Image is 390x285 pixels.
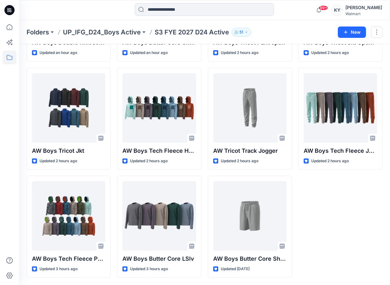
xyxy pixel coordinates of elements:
[221,158,258,164] p: Updated 2 hours ago
[213,254,287,263] p: AW Boys Butter Core Short (No Zip Option)
[304,146,377,155] p: AW Boys Tech Fleece Jogger
[213,181,287,251] a: AW Boys Butter Core Short (No Zip Option)
[122,73,196,143] a: AW Boys Tech Fleece Hoodie Option 2
[345,4,382,11] div: [PERSON_NAME]
[130,266,168,272] p: Updated 3 hours ago
[319,5,328,10] span: 99+
[122,181,196,251] a: AW Boys Butter Core LSlv
[122,254,196,263] p: AW Boys Butter Core LSlv
[311,158,349,164] p: Updated 2 hours ago
[130,158,168,164] p: Updated 2 hours ago
[63,28,141,37] a: UP_IFG_D24_Boys Active
[311,50,349,56] p: Updated 2 hours ago
[130,50,168,56] p: Updated an hour ago
[213,146,287,155] p: AW Tricot Track Jogger
[239,29,243,36] p: 51
[221,266,250,272] p: Updated [DATE]
[331,4,343,16] div: KY
[232,28,251,37] button: 51
[40,158,77,164] p: Updated 2 hours ago
[32,73,105,143] a: AW Boys Tricot Jkt
[155,28,229,37] p: S3 FYE 2027 D24 Active
[221,50,258,56] p: Updated 2 hours ago
[32,254,105,263] p: AW Boys Tech Fleece Pullover Hoodie
[32,146,105,155] p: AW Boys Tricot Jkt
[338,27,366,38] button: New
[213,73,287,143] a: AW Tricot Track Jogger
[32,181,105,251] a: AW Boys Tech Fleece Pullover Hoodie
[27,28,49,37] a: Folders
[40,266,77,272] p: Updated 3 hours ago
[122,146,196,155] p: AW Boys Tech Fleece Hoodie Option 2
[345,11,382,16] div: Walmart
[304,73,377,143] a: AW Boys Tech Fleece Jogger
[40,50,77,56] p: Updated an hour ago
